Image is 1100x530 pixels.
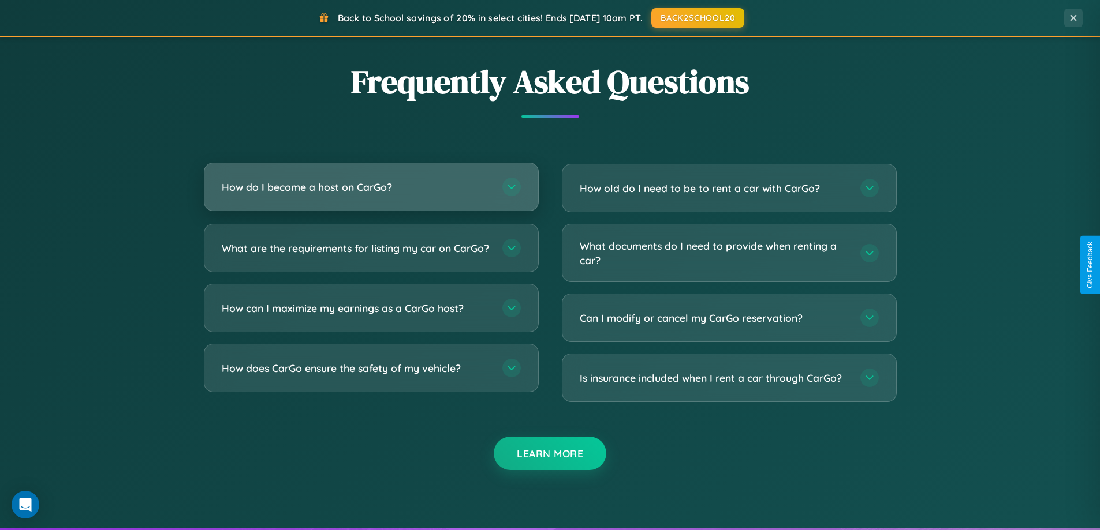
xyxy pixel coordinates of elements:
[204,59,897,104] h2: Frequently Asked Questions
[651,8,744,28] button: BACK2SCHOOL20
[222,301,491,315] h3: How can I maximize my earnings as a CarGo host?
[222,241,491,255] h3: What are the requirements for listing my car on CarGo?
[494,437,606,470] button: Learn More
[338,12,643,24] span: Back to School savings of 20% in select cities! Ends [DATE] 10am PT.
[580,311,849,325] h3: Can I modify or cancel my CarGo reservation?
[222,361,491,375] h3: How does CarGo ensure the safety of my vehicle?
[580,239,849,267] h3: What documents do I need to provide when renting a car?
[580,371,849,385] h3: Is insurance included when I rent a car through CarGo?
[222,180,491,194] h3: How do I become a host on CarGo?
[1086,242,1094,288] div: Give Feedback
[580,181,849,196] h3: How old do I need to be to rent a car with CarGo?
[12,491,39,518] div: Open Intercom Messenger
